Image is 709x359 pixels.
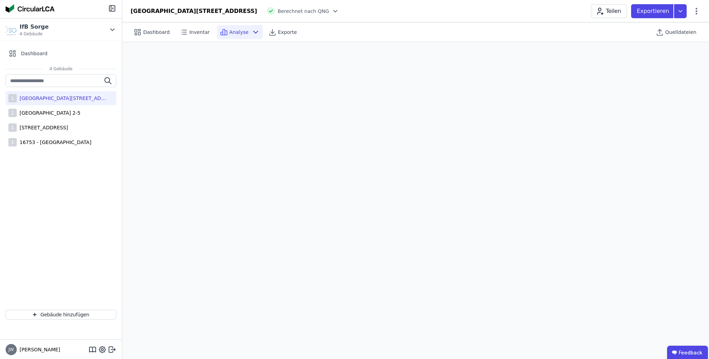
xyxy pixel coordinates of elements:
div: 1 [8,109,17,117]
img: Concular [6,4,54,13]
button: Gebäude hinzufügen [6,310,116,319]
div: [GEOGRAPHIC_DATA] 2-5 [17,109,80,116]
div: [GEOGRAPHIC_DATA][STREET_ADDRESS] [131,7,257,15]
img: IfB Sorge [6,24,17,35]
div: IfB Sorge [20,23,49,31]
span: 4 Gebäude [20,31,49,37]
span: [PERSON_NAME] [17,346,60,353]
span: Berechnet nach QNG [278,8,329,15]
div: [GEOGRAPHIC_DATA][STREET_ADDRESS] [17,95,108,102]
span: Dashboard [143,29,170,36]
span: JW [8,347,14,352]
span: Analyse [229,29,249,36]
span: 4 Gebäude [43,66,80,72]
div: 1 [8,138,17,146]
div: 1 [8,94,17,102]
div: [STREET_ADDRESS] [17,124,68,131]
span: Inventar [189,29,210,36]
span: Exporte [278,29,297,36]
button: Teilen [591,4,627,18]
p: Exportieren [637,7,671,15]
div: 1 [8,123,17,132]
div: 16753 - [GEOGRAPHIC_DATA] [17,139,92,146]
span: Quelldateien [665,29,696,36]
span: Dashboard [21,50,47,57]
